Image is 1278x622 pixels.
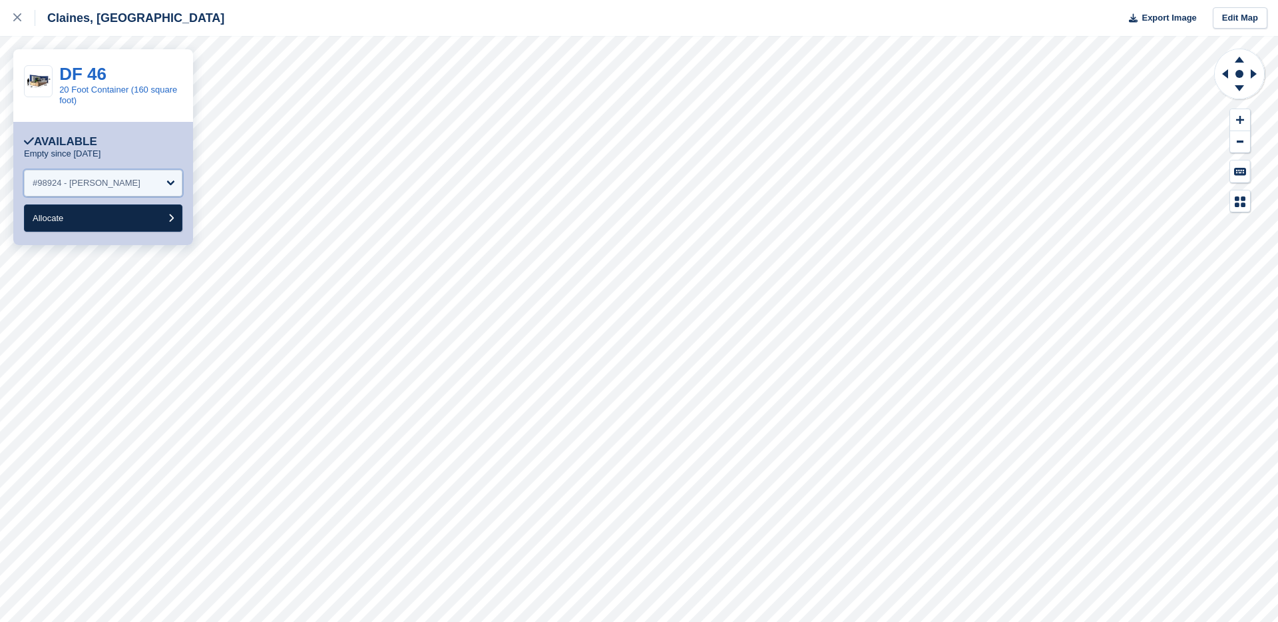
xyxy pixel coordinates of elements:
[59,64,106,84] a: DF 46
[33,176,140,190] div: #98924 - [PERSON_NAME]
[24,135,97,149] div: Available
[35,10,224,26] div: Claines, [GEOGRAPHIC_DATA]
[1230,109,1250,131] button: Zoom In
[59,85,177,105] a: 20 Foot Container (160 square foot)
[24,204,182,232] button: Allocate
[33,213,63,223] span: Allocate
[24,149,101,159] p: Empty since [DATE]
[25,71,52,92] img: 20-ft-container%20(27).jpg
[1142,11,1196,25] span: Export Image
[1121,7,1197,29] button: Export Image
[1230,160,1250,182] button: Keyboard Shortcuts
[1230,190,1250,212] button: Map Legend
[1230,131,1250,153] button: Zoom Out
[1213,7,1267,29] a: Edit Map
